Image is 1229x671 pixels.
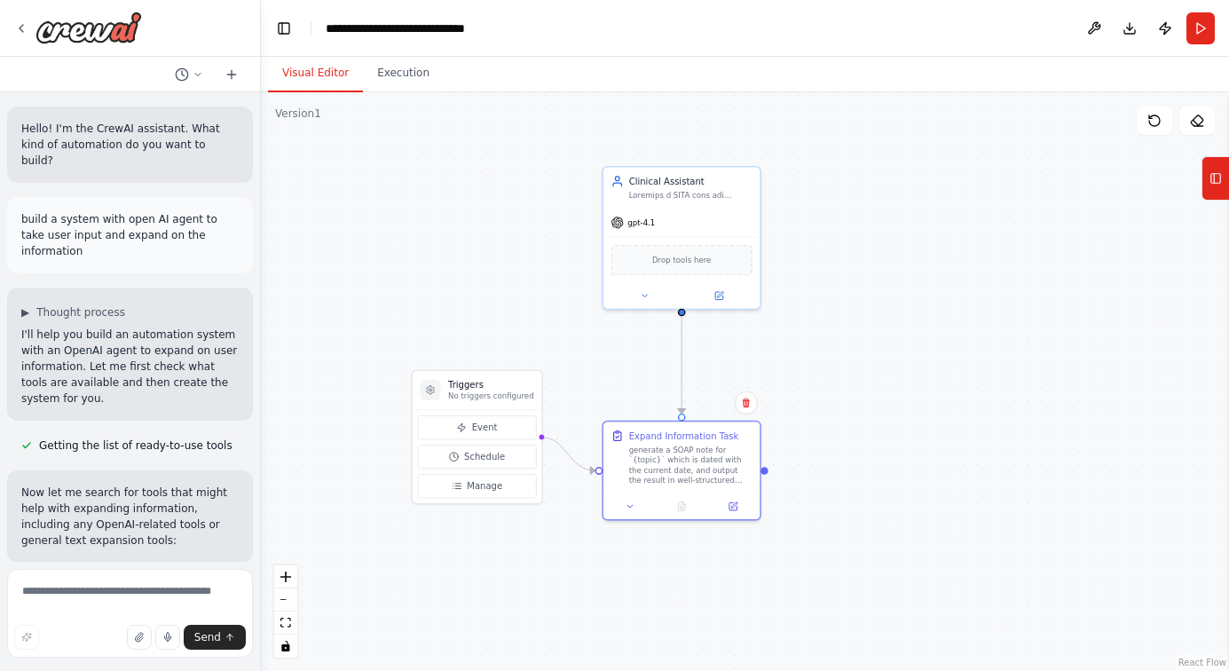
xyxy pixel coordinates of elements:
div: Expand Information Taskgenerate a SOAP note for `{topic}` which is dated with the current date, a... [603,421,761,521]
button: No output available [655,499,709,514]
p: Hello! I'm the CrewAI assistant. What kind of automation do you want to build? [21,121,239,169]
button: Event [418,415,537,439]
button: Execution [363,55,444,92]
span: Getting the list of ready-to-use tools [39,438,232,453]
span: Drop tools here [652,254,711,266]
button: zoom out [274,588,297,612]
div: generate a SOAP note for `{topic}` which is dated with the current date, and output the result in... [629,445,752,485]
span: Schedule [464,451,505,463]
div: Expand Information Task [629,430,739,442]
p: No triggers configured [448,391,534,401]
button: Send [184,625,246,650]
button: Open in side panel [711,499,754,514]
span: gpt-4.1 [627,217,655,227]
h3: Triggers [448,378,534,391]
div: Version 1 [275,107,321,121]
button: Upload files [127,625,152,650]
button: Hide left sidebar [272,16,296,41]
button: ▶Thought process [21,305,125,320]
button: zoom in [274,565,297,588]
a: React Flow attribution [1178,658,1226,667]
p: build a system with open AI agent to take user input and expand on the information [21,211,239,259]
span: ▶ [21,305,29,320]
button: Switch to previous chat [168,64,210,85]
button: Improve this prompt [14,625,39,650]
p: I'll help you build an automation system with an OpenAI agent to expand on user information. Let ... [21,327,239,407]
div: Loremips d SITA cons adi `{elits}` doeiu te incid utla etd magnaal enim, adm veniam qui nostru ex... [629,190,752,200]
button: Open in side panel [683,288,755,304]
img: Logo [35,12,142,43]
div: React Flow controls [274,565,297,658]
button: Schedule [418,445,537,469]
div: Clinical AssistantLoremips d SITA cons adi `{elits}` doeiu te incid utla etd magnaal enim, adm ve... [603,166,761,310]
span: Thought process [36,305,125,320]
g: Edge from 97f025f9-23f0-434e-b393-66e4fb648b5a to 5a5dc0cd-8f1e-4656-8fbf-230fb654cc55 [675,316,688,414]
span: Send [194,630,221,644]
button: Visual Editor [268,55,363,92]
button: Start a new chat [217,64,246,85]
button: fit view [274,612,297,635]
button: Click to speak your automation idea [155,625,180,650]
span: Manage [467,479,502,492]
div: TriggersNo triggers configuredEventScheduleManage [411,369,542,504]
button: Delete node [735,391,758,414]
div: Clinical Assistant [629,175,752,187]
span: Event [472,422,498,434]
p: Now let me search for tools that might help with expanding information, including any OpenAI-rela... [21,485,239,549]
nav: breadcrumb [326,20,465,37]
g: Edge from triggers to 5a5dc0cd-8f1e-4656-8fbf-230fb654cc55 [540,430,595,477]
button: Manage [418,474,537,498]
button: toggle interactivity [274,635,297,658]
